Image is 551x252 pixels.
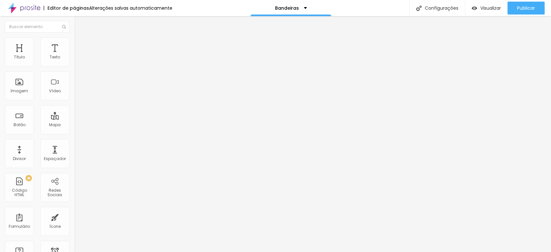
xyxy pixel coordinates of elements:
font: Bandeiras [275,5,299,11]
font: Editor de páginas [47,5,89,11]
font: Título [14,54,25,60]
font: Espaçador [44,156,66,161]
input: Buscar elemento [5,21,69,33]
img: view-1.svg [472,5,477,11]
font: Imagem [11,88,28,94]
iframe: Editor [74,16,551,252]
font: Texto [50,54,60,60]
button: Visualizar [465,2,507,15]
font: Divisor [13,156,26,161]
font: Vídeo [49,88,61,94]
font: Visualizar [480,5,501,11]
font: Alterações salvas automaticamente [89,5,172,11]
button: Publicar [507,2,545,15]
font: Código HTML [12,187,27,197]
font: Redes Sociais [47,187,62,197]
font: Formulário [9,224,30,229]
img: Ícone [62,25,66,29]
img: Ícone [416,5,422,11]
font: Mapa [49,122,61,127]
font: Botão [14,122,26,127]
font: Configurações [425,5,458,11]
font: Publicar [517,5,535,11]
font: Ícone [49,224,61,229]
